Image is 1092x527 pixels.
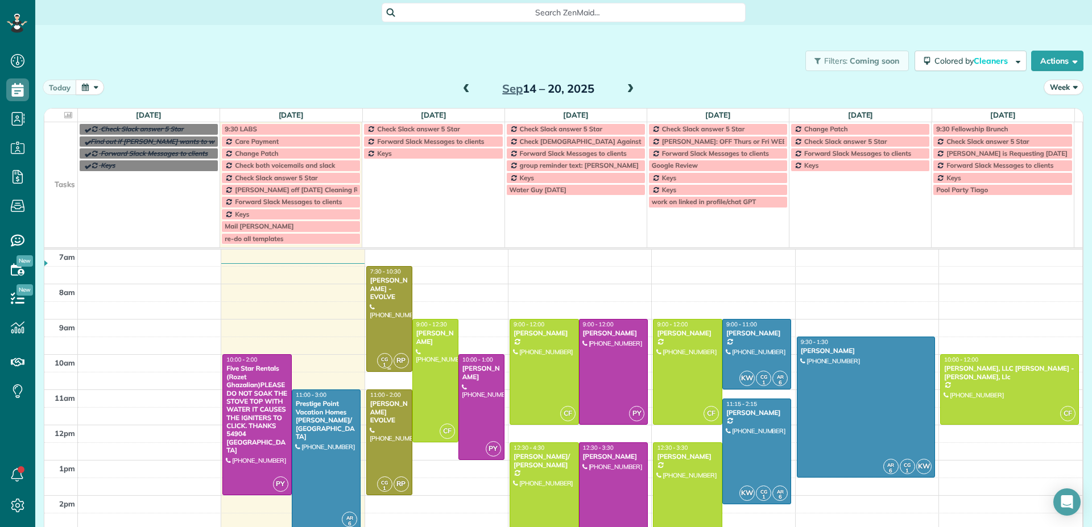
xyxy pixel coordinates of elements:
[381,479,388,485] span: CG
[990,110,1016,119] a: [DATE]
[370,400,409,424] div: [PERSON_NAME] EVOLVE
[520,161,639,169] span: group reminder text: [PERSON_NAME]
[726,409,788,417] div: [PERSON_NAME]
[916,459,932,474] span: KW
[101,149,208,157] span: Forward Slack Messages to clients
[739,485,755,501] span: KW
[421,110,446,119] a: [DATE]
[462,364,501,381] div: [PERSON_NAME]
[90,137,224,146] span: Find out if [PERSON_NAME] wants to work
[55,429,75,438] span: 12pm
[296,391,326,399] span: 11:00 - 3:00
[377,125,460,133] span: Check Slack answer 5 Star
[486,441,501,457] span: PY
[760,488,767,495] span: CG
[936,125,1008,133] span: 9:30 Fellowship Brunch
[777,488,784,495] span: AR
[652,161,698,169] span: Google Review
[726,321,757,328] span: 9:00 - 11:00
[440,424,455,439] span: CF
[378,483,392,494] small: 1
[520,149,627,157] span: Forward Slack Messages to clients
[900,466,915,476] small: 1
[629,406,644,421] span: PY
[235,185,388,194] span: [PERSON_NAME] off [DATE] Cleaning Restaurant
[773,377,787,388] small: 6
[946,161,1053,169] span: Forward Slack Messages to clients
[1044,80,1083,95] button: Week
[662,125,744,133] span: Check Slack answer 5 Star
[563,110,589,119] a: [DATE]
[377,149,391,157] span: Keys
[1031,51,1083,71] button: Actions
[884,466,898,476] small: 6
[944,364,1076,381] div: [PERSON_NAME], LLC [PERSON_NAME] - [PERSON_NAME], Llc
[726,329,788,337] div: [PERSON_NAME]
[370,268,401,275] span: 7:30 - 10:30
[704,406,719,421] span: CF
[101,161,115,169] span: Keys
[662,137,797,146] span: [PERSON_NAME]: OFF Thurs or Fri WEEKLY
[59,464,75,473] span: 1pm
[416,321,447,328] span: 9:00 - 12:30
[582,329,645,337] div: [PERSON_NAME]
[520,125,602,133] span: Check Slack answer 5 Star
[804,149,911,157] span: Forward Slack Messages to clients
[804,161,818,169] span: Keys
[777,374,784,380] span: AR
[946,173,961,182] span: Keys
[662,185,676,194] span: Keys
[773,492,787,503] small: 6
[59,323,75,332] span: 9am
[378,360,392,371] small: 1
[887,462,894,468] span: AR
[502,81,523,96] span: Sep
[235,210,249,218] span: Keys
[582,453,645,460] div: [PERSON_NAME]
[235,197,342,206] span: Forward Slack Messages to clients
[801,338,828,346] span: 9:30 - 1:30
[279,110,304,119] a: [DATE]
[824,56,848,66] span: Filters:
[656,329,719,337] div: [PERSON_NAME]
[804,125,848,133] span: Change Patch
[235,137,279,146] span: Care Payment
[934,56,1012,66] span: Colored by
[462,356,493,363] span: 10:00 - 1:00
[915,51,1027,71] button: Colored byCleaners
[235,161,335,169] span: Check both voicemails and slack
[59,288,75,297] span: 8am
[946,137,1029,146] span: Check Slack answer 5 Star
[656,453,719,460] div: [PERSON_NAME]
[800,347,932,355] div: [PERSON_NAME]
[225,125,257,133] span: 9:30 LABS
[520,173,534,182] span: Keys
[416,329,455,346] div: [PERSON_NAME]
[974,56,1010,66] span: Cleaners
[59,252,75,262] span: 7am
[273,476,288,492] span: PY
[370,276,409,301] div: [PERSON_NAME] - EVOLVE
[16,255,33,267] span: New
[136,110,162,119] a: [DATE]
[235,149,279,157] span: Change Patch
[225,222,293,230] span: Mail [PERSON_NAME]
[1060,406,1076,421] span: CF
[1053,488,1081,516] div: Open Intercom Messenger
[226,356,257,363] span: 10:00 - 2:00
[514,321,544,328] span: 9:00 - 12:00
[394,353,409,368] span: RP
[662,173,676,182] span: Keys
[477,82,619,95] h2: 14 – 20, 2025
[55,358,75,367] span: 10am
[804,137,887,146] span: Check Slack answer 5 Star
[850,56,900,66] span: Coming soon
[370,391,401,399] span: 11:00 - 2:00
[705,110,731,119] a: [DATE]
[381,356,388,362] span: CG
[510,185,566,194] span: Water Guy [DATE]
[583,321,614,328] span: 9:00 - 12:00
[394,476,409,492] span: RP
[848,110,874,119] a: [DATE]
[657,444,688,451] span: 12:30 - 3:30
